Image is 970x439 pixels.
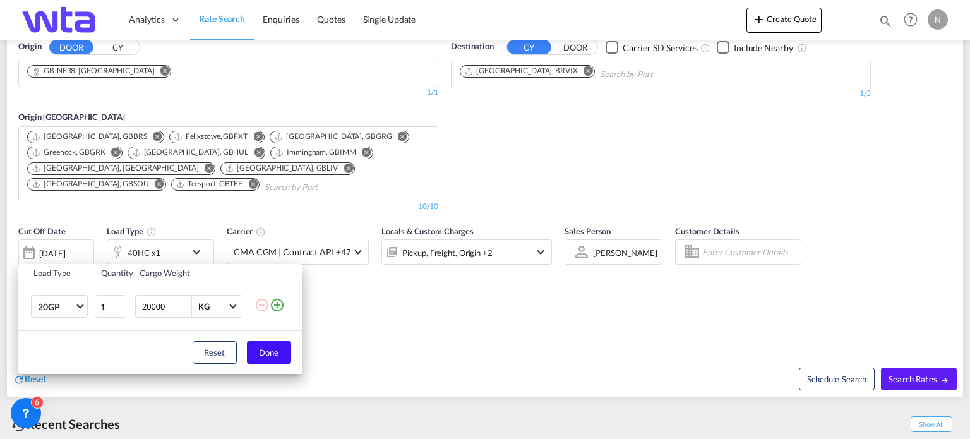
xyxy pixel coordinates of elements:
[93,264,133,282] th: Quantity
[38,301,75,313] span: 20GP
[141,296,191,317] input: Enter Weight
[254,298,270,313] md-icon: icon-minus-circle-outline
[95,295,126,318] input: Qty
[31,295,88,318] md-select: Choose: 20GP
[247,341,291,364] button: Done
[198,301,210,311] div: KG
[270,298,285,313] md-icon: icon-plus-circle-outline
[193,341,237,364] button: Reset
[18,264,93,282] th: Load Type
[140,267,247,279] div: Cargo Weight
